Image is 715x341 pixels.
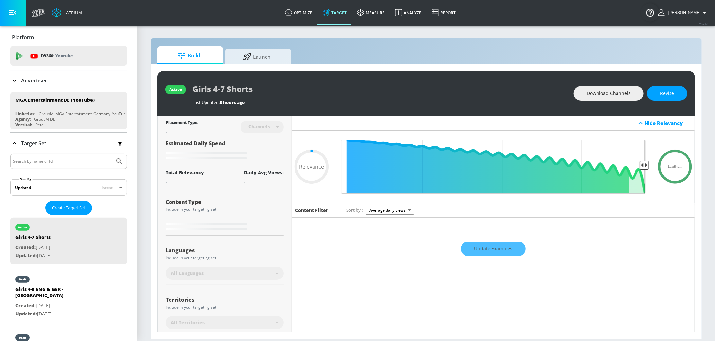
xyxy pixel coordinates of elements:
[171,270,204,277] span: All Languages
[658,9,708,17] button: [PERSON_NAME]
[39,111,130,117] div: GroupM_MGA Entertainment_Germany_YouTube_
[15,310,107,318] p: [DATE]
[10,71,127,90] div: Advertiser
[19,278,26,281] div: draft
[295,207,328,213] h6: Content Filter
[352,1,390,25] a: measure
[41,52,73,60] p: DV360:
[166,199,284,205] div: Content Type
[166,140,284,162] div: Estimated Daily Spend
[15,244,36,250] span: Created:
[699,22,708,25] span: v 4.25.4
[166,248,284,253] div: Languages
[15,243,52,252] p: [DATE]
[15,111,35,117] div: Linked as:
[10,218,127,264] div: activeGirls 4-7 ShortsCreated:[DATE]Updated:[DATE]
[102,185,113,190] span: latest
[21,140,46,147] p: Target Set
[666,10,701,15] span: login as: stephanie.wolklin@zefr.com
[390,1,426,25] a: Analyze
[15,252,52,260] p: [DATE]
[166,316,284,329] div: All Territories
[244,170,284,176] div: Daily Avg Views:
[245,124,273,129] div: Channels
[15,302,107,310] p: [DATE]
[15,286,107,302] div: Girls 4-9 ENG & GER - [GEOGRAPHIC_DATA]
[280,1,317,25] a: optimize
[10,270,127,323] div: draftGirls 4-9 ENG & GER - [GEOGRAPHIC_DATA]Created:[DATE]Updated:[DATE]
[15,234,52,243] div: Girls 4-7 Shorts
[220,99,245,105] span: 3 hours ago
[166,297,284,302] div: Territories
[15,117,31,122] div: Agency:
[45,201,92,215] button: Create Target Set
[166,120,198,127] div: Placement Type:
[21,77,47,84] p: Advertiser
[55,52,73,59] p: Youtube
[52,204,85,212] span: Create Target Set
[35,122,45,128] div: Retail
[15,185,31,190] div: Updated
[13,157,112,166] input: Search by name or Id
[63,10,82,16] div: Atrium
[338,140,649,194] input: Final Threshold
[34,117,55,122] div: GroupM DE
[164,48,214,63] span: Build
[317,1,352,25] a: Target
[192,99,567,105] div: Last Updated:
[292,116,695,131] div: Hide Relevancy
[10,46,127,66] div: DV360: Youtube
[15,252,37,259] span: Updated:
[18,226,27,229] div: active
[299,164,324,169] span: Relevance
[660,89,674,98] span: Revise
[10,92,127,129] div: MGA Entertainment DE (YouTube)Linked as:GroupM_MGA Entertainment_Germany_YouTube_Agency:GroupM DE...
[10,28,127,46] div: Platform
[15,122,32,128] div: Vertical:
[166,170,204,176] div: Total Relevancy
[10,133,127,154] div: Target Set
[19,177,33,181] label: Sort By
[647,86,687,101] button: Revise
[15,302,36,309] span: Created:
[426,1,461,25] a: Report
[12,34,34,41] p: Platform
[15,311,37,317] span: Updated:
[668,165,682,168] span: Loading...
[166,267,284,280] div: All Languages
[232,49,282,64] span: Launch
[166,305,284,309] div: Include in your targeting set
[19,336,26,339] div: draft
[169,87,182,92] div: active
[166,140,225,147] span: Estimated Daily Spend
[574,86,644,101] button: Download Channels
[166,207,284,211] div: Include in your targeting set
[645,120,691,126] div: Hide Relevancy
[641,3,659,22] button: Open Resource Center
[346,207,363,213] span: Sort by
[15,97,95,103] div: MGA Entertainment DE (YouTube)
[366,206,414,215] div: Average daily views
[171,319,205,326] span: All Territories
[166,256,284,260] div: Include in your targeting set
[587,89,631,98] span: Download Channels
[52,8,82,18] a: Atrium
